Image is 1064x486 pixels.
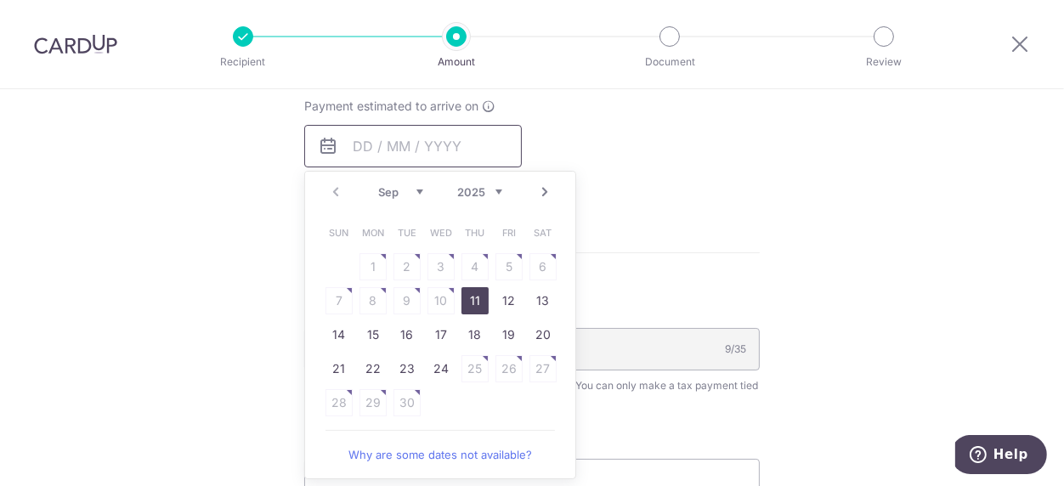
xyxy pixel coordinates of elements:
img: CardUp [34,34,117,54]
a: 18 [461,321,489,348]
span: Wednesday [427,219,455,246]
span: Saturday [529,219,557,246]
span: Sunday [325,219,353,246]
span: Monday [359,219,387,246]
a: 19 [495,321,523,348]
a: 24 [427,355,455,382]
a: 12 [495,287,523,314]
a: 14 [325,321,353,348]
a: 13 [529,287,557,314]
input: DD / MM / YYYY [304,125,522,167]
a: 11 [461,287,489,314]
a: 23 [393,355,421,382]
a: 22 [359,355,387,382]
a: 21 [325,355,353,382]
a: 17 [427,321,455,348]
span: Tuesday [393,219,421,246]
p: Document [607,54,733,71]
div: 9/35 [725,341,746,358]
a: 15 [359,321,387,348]
span: Payment estimated to arrive on [304,98,478,115]
p: Review [821,54,947,71]
a: Why are some dates not available? [325,438,555,472]
span: Friday [495,219,523,246]
a: Next [535,182,555,202]
a: 20 [529,321,557,348]
p: Amount [393,54,519,71]
a: 16 [393,321,421,348]
iframe: Opens a widget where you can find more information [955,435,1047,478]
span: Thursday [461,219,489,246]
p: Recipient [180,54,306,71]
